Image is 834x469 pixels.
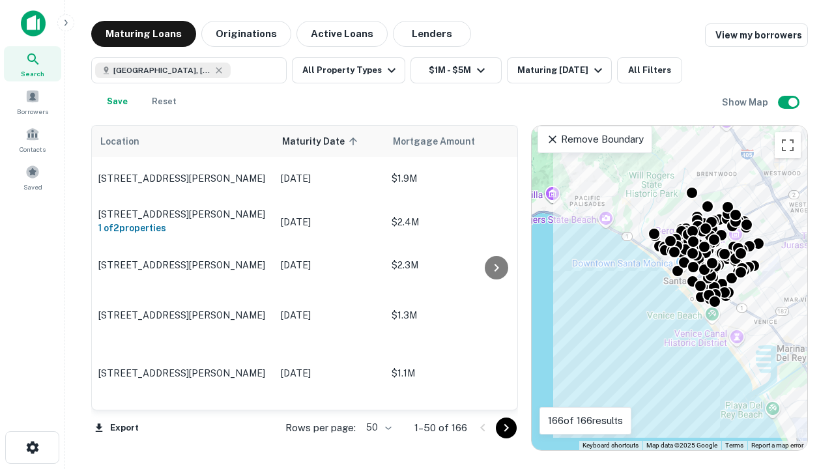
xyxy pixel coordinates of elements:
p: [DATE] [281,258,379,272]
p: [DATE] [281,215,379,229]
button: Save your search to get updates of matches that match your search criteria. [96,89,138,115]
p: Rows per page: [285,420,356,436]
button: Reset [143,89,185,115]
iframe: Chat Widget [769,365,834,427]
p: [STREET_ADDRESS][PERSON_NAME] [98,309,268,321]
a: Terms [725,442,743,449]
a: Report a map error [751,442,803,449]
span: Saved [23,182,42,192]
button: Active Loans [296,21,388,47]
th: Maturity Date [274,126,385,157]
p: [DATE] [281,308,379,322]
span: Search [21,68,44,79]
span: Borrowers [17,106,48,117]
span: Mortgage Amount [393,134,492,149]
div: Maturing [DATE] [517,63,606,78]
span: Maturity Date [282,134,362,149]
button: Export [91,418,142,438]
p: $1.9M [392,171,522,186]
img: Google [535,433,578,450]
p: $2.4M [392,215,522,229]
span: Contacts [20,144,46,154]
button: Maturing [DATE] [507,57,612,83]
button: Keyboard shortcuts [582,441,639,450]
p: 166 of 166 results [548,413,623,429]
h6: 1 of 2 properties [98,221,268,235]
img: capitalize-icon.png [21,10,46,36]
a: Contacts [4,122,61,157]
p: [STREET_ADDRESS][PERSON_NAME] [98,208,268,220]
p: $1.1M [392,366,522,380]
a: View my borrowers [705,23,808,47]
a: Open this area in Google Maps (opens a new window) [535,433,578,450]
p: $2.3M [392,258,522,272]
button: Toggle fullscreen view [775,132,801,158]
button: All Filters [617,57,682,83]
button: All Property Types [292,57,405,83]
div: 50 [361,418,394,437]
button: Maturing Loans [91,21,196,47]
a: Search [4,46,61,81]
p: [DATE] [281,171,379,186]
p: [STREET_ADDRESS][PERSON_NAME] [98,259,268,271]
button: Lenders [393,21,471,47]
span: Map data ©2025 Google [646,442,717,449]
button: Go to next page [496,418,517,438]
h6: Show Map [722,95,770,109]
p: [STREET_ADDRESS][PERSON_NAME] [98,367,268,379]
th: Mortgage Amount [385,126,528,157]
p: [DATE] [281,366,379,380]
a: Saved [4,160,61,195]
p: [STREET_ADDRESS][PERSON_NAME] [98,173,268,184]
div: 0 0 [532,126,807,450]
button: Originations [201,21,291,47]
p: Remove Boundary [546,132,643,147]
span: Location [100,134,139,149]
th: Location [92,126,274,157]
button: $1M - $5M [410,57,502,83]
p: $1.3M [392,308,522,322]
a: Borrowers [4,84,61,119]
span: [GEOGRAPHIC_DATA], [GEOGRAPHIC_DATA], [GEOGRAPHIC_DATA] [113,64,211,76]
p: 1–50 of 166 [414,420,467,436]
